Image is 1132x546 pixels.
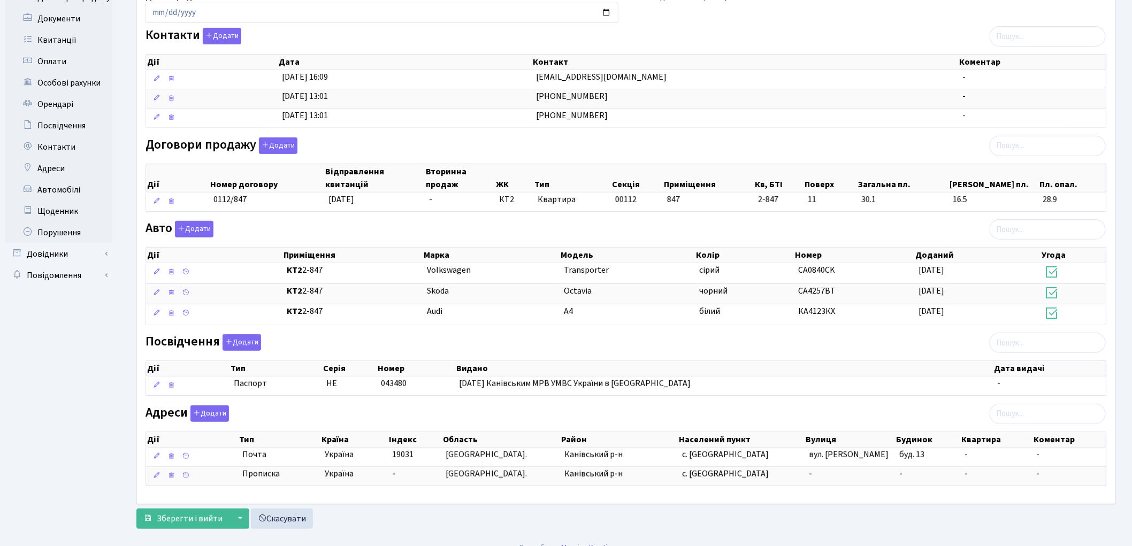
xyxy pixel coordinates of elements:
[381,378,407,389] span: 043480
[5,72,112,94] a: Особові рахунки
[392,468,395,480] span: -
[1037,449,1040,460] span: -
[427,305,442,317] span: Audi
[442,432,560,447] th: Область
[965,449,968,460] span: -
[536,90,608,102] span: [PHONE_NUMBER]
[990,219,1106,240] input: Пошук...
[146,248,282,263] th: Дії
[564,305,573,317] span: A4
[615,194,637,205] span: 00112
[695,248,794,263] th: Колір
[532,55,958,70] th: Контакт
[242,449,266,461] span: Почта
[1037,468,1040,480] span: -
[256,135,297,154] a: Додати
[188,403,229,422] a: Додати
[282,71,328,83] span: [DATE] 16:09
[175,221,213,237] button: Авто
[392,449,414,460] span: 19031
[564,468,623,480] span: Канівський р-н
[699,264,720,276] span: сірий
[1041,248,1106,263] th: Угода
[460,378,691,389] span: [DATE] Канівським МРВ УМВС України в [GEOGRAPHIC_DATA]
[798,285,836,297] span: СА4257ВТ
[213,194,247,205] span: 0112/847
[495,164,534,192] th: ЖК
[1032,432,1106,447] th: Коментар
[5,51,112,72] a: Оплати
[808,194,853,206] span: 11
[699,285,728,297] span: чорний
[328,194,354,205] span: [DATE]
[919,285,945,297] span: [DATE]
[754,164,804,192] th: Кв, БТІ
[919,305,945,317] span: [DATE]
[895,432,960,447] th: Будинок
[146,28,241,44] label: Контакти
[5,201,112,222] a: Щоденник
[146,55,278,70] th: Дії
[919,264,945,276] span: [DATE]
[446,468,527,480] span: [GEOGRAPHIC_DATA].
[190,405,229,422] button: Адреси
[146,164,209,192] th: Дії
[287,285,418,297] span: 2-847
[5,29,112,51] a: Квитанції
[962,71,966,83] span: -
[611,164,663,192] th: Секція
[429,194,432,205] span: -
[965,468,968,480] span: -
[997,378,1000,389] span: -
[200,26,241,45] a: Додати
[758,194,799,206] span: 2-847
[962,110,966,121] span: -
[805,432,896,447] th: Вулиця
[564,285,592,297] span: Octavia
[990,136,1106,156] input: Пошук...
[915,248,1041,263] th: Доданий
[203,28,241,44] button: Контакти
[287,305,418,318] span: 2-847
[798,264,835,276] span: CA0840CK
[230,361,322,376] th: Тип
[146,221,213,237] label: Авто
[325,468,384,480] span: Україна
[282,110,328,121] span: [DATE] 13:01
[5,115,112,136] a: Посвідчення
[377,361,455,376] th: Номер
[990,404,1106,424] input: Пошук...
[282,90,328,102] span: [DATE] 13:01
[423,248,560,263] th: Марка
[5,8,112,29] a: Документи
[172,219,213,238] a: Додати
[220,333,261,351] a: Додати
[425,164,495,192] th: Вторинна продаж
[146,334,261,351] label: Посвідчення
[427,285,449,297] span: Skoda
[794,248,915,263] th: Номер
[5,94,112,115] a: Орендарі
[990,26,1106,47] input: Пошук...
[663,164,754,192] th: Приміщення
[287,305,302,317] b: КТ2
[857,164,949,192] th: Загальна пл.
[455,361,993,376] th: Видано
[958,55,1106,70] th: Коментар
[388,432,442,447] th: Індекс
[324,164,425,192] th: Відправлення квитанцій
[326,378,337,389] span: НЕ
[242,468,280,480] span: Прописка
[146,361,230,376] th: Дії
[427,264,471,276] span: Volkswagen
[146,432,238,447] th: Дії
[1043,194,1102,206] span: 28.9
[322,361,377,376] th: Серія
[564,264,609,276] span: Transporter
[287,264,302,276] b: КТ2
[1039,164,1107,192] th: Пл. опал.
[804,164,857,192] th: Поверх
[536,71,667,83] span: [EMAIL_ADDRESS][DOMAIN_NAME]
[899,468,902,480] span: -
[446,449,527,460] span: [GEOGRAPHIC_DATA].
